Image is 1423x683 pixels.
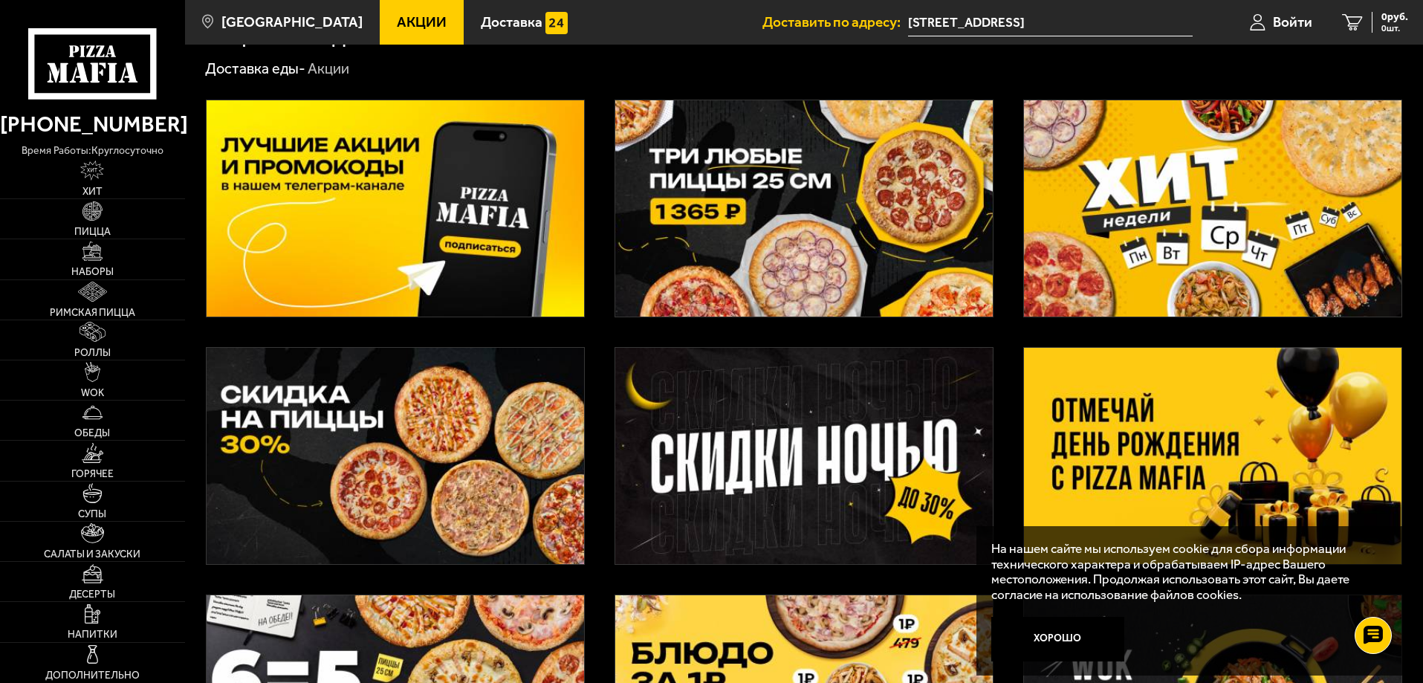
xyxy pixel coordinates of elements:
span: Доставить по адресу: [762,15,908,29]
span: Войти [1273,15,1312,29]
span: Супы [78,509,106,519]
button: Хорошо [991,617,1125,661]
span: Акции [397,15,447,29]
span: Горячее [71,469,114,479]
div: Акции [308,59,349,79]
span: Хит [82,187,103,197]
span: Римская пицца [50,308,135,318]
span: Наборы [71,267,114,277]
span: Роллы [74,348,111,358]
span: 0 шт. [1381,24,1408,33]
span: WOK [81,388,104,398]
span: Напитки [68,629,117,640]
span: [GEOGRAPHIC_DATA] [221,15,363,29]
h1: Акции и скидки [205,25,371,48]
a: Доставка еды- [205,59,305,77]
img: 15daf4d41897b9f0e9f617042186c801.svg [545,12,568,34]
span: Обеды [74,428,110,438]
span: Десерты [69,589,115,600]
p: На нашем сайте мы используем cookie для сбора информации технического характера и обрабатываем IP... [991,541,1380,603]
span: 0 руб. [1381,12,1408,22]
span: Санкт-Петербург, улица Передовиков, 33к1 [908,9,1193,36]
span: Дополнительно [45,670,140,681]
span: Пицца [74,227,111,237]
span: Салаты и закуски [44,549,140,560]
span: Доставка [481,15,542,29]
input: Ваш адрес доставки [908,9,1193,36]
